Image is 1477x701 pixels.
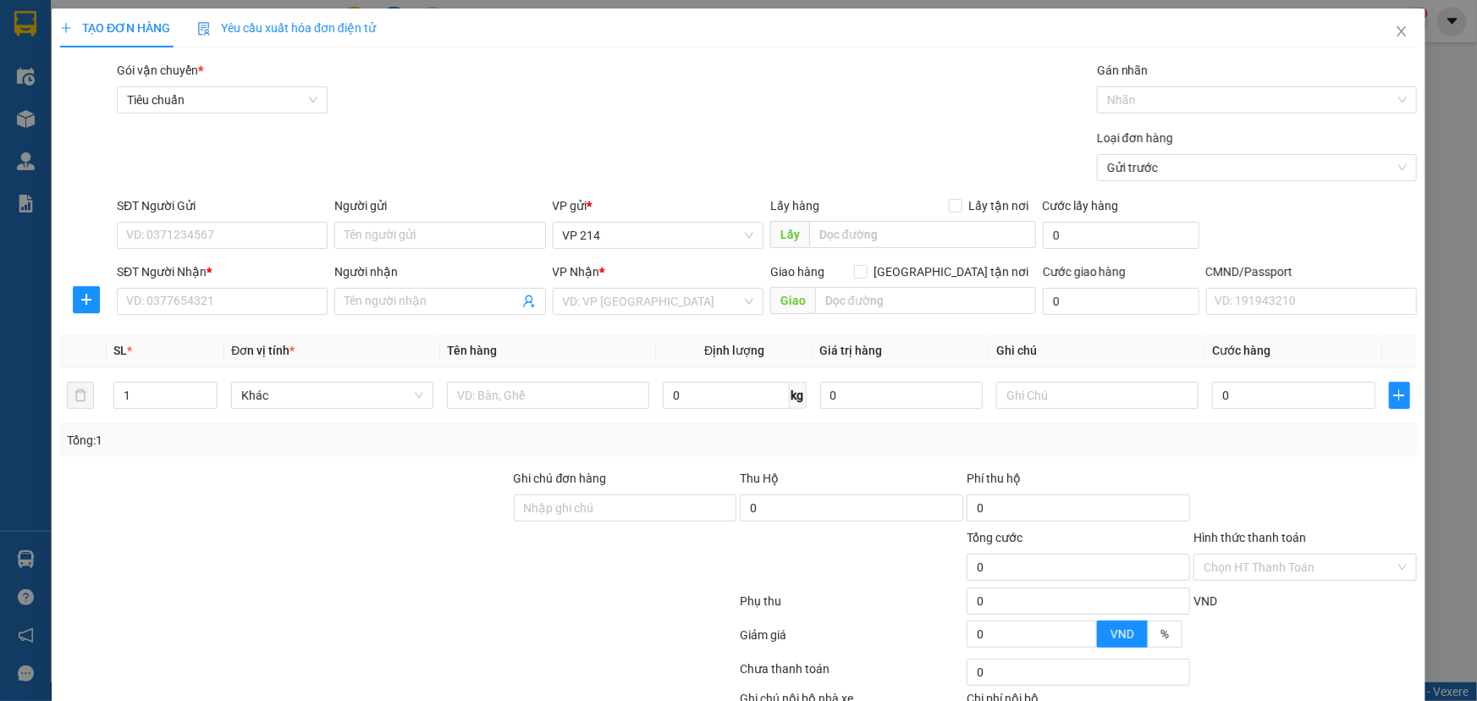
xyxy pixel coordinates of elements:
[161,76,239,89] span: 15:56:54 [DATE]
[67,431,570,450] div: Tổng: 1
[17,118,35,142] span: Nơi gửi:
[60,22,72,34] span: plus
[74,293,100,306] span: plus
[1097,63,1149,77] label: Gán nhãn
[17,38,39,80] img: logo
[74,286,101,313] button: plus
[127,87,317,113] span: Tiêu chuẩn
[1390,389,1409,402] span: plus
[868,262,1036,281] span: [GEOGRAPHIC_DATA] tận nơi
[740,472,779,485] span: Thu Hộ
[334,196,545,215] div: Người gửi
[117,262,328,281] div: SĐT Người Nhận
[67,382,94,409] button: delete
[1043,222,1199,249] input: Cước lấy hàng
[820,344,883,357] span: Giá trị hàng
[1043,288,1199,315] input: Cước giao hàng
[197,21,376,35] span: Yêu cầu xuất hóa đơn điện tử
[962,196,1036,215] span: Lấy tận nơi
[241,383,423,408] span: Khác
[739,626,966,655] div: Giảm giá
[522,295,536,308] span: user-add
[553,265,600,279] span: VP Nhận
[1097,131,1173,145] label: Loại đơn hàng
[58,102,196,114] strong: BIÊN NHẬN GỬI HÀNG HOÁ
[117,196,328,215] div: SĐT Người Gửi
[1395,25,1408,38] span: close
[739,660,966,689] div: Chưa thanh toán
[447,382,649,409] input: VD: Bàn, Ghế
[164,63,239,76] span: 21408250636
[967,469,1190,494] div: Phí thu hộ
[563,223,753,248] span: VP 214
[1043,265,1127,279] label: Cước giao hàng
[967,531,1022,544] span: Tổng cước
[58,119,85,128] span: VP 214
[514,494,737,522] input: Ghi chú đơn hàng
[770,265,824,279] span: Giao hàng
[1160,627,1169,641] span: %
[770,287,815,314] span: Giao
[1389,382,1410,409] button: plus
[1111,627,1134,641] span: VND
[770,221,809,248] span: Lấy
[790,382,807,409] span: kg
[1378,8,1425,56] button: Close
[170,119,235,137] span: PV [PERSON_NAME]
[1107,155,1407,180] span: Gửi trước
[996,382,1199,409] input: Ghi Chú
[820,382,984,409] input: 0
[815,287,1036,314] input: Dọc đường
[44,27,137,91] strong: CÔNG TY TNHH [GEOGRAPHIC_DATA] 214 QL13 - P.26 - Q.BÌNH THẠNH - TP HCM 1900888606
[1193,531,1306,544] label: Hình thức thanh toán
[447,344,497,357] span: Tên hàng
[514,472,607,485] label: Ghi chú đơn hàng
[113,344,127,357] span: SL
[1193,594,1217,608] span: VND
[1206,262,1417,281] div: CMND/Passport
[1212,344,1270,357] span: Cước hàng
[739,592,966,621] div: Phụ thu
[197,22,211,36] img: icon
[130,118,157,142] span: Nơi nhận:
[553,196,763,215] div: VP gửi
[809,221,1036,248] input: Dọc đường
[60,21,170,35] span: TẠO ĐƠN HÀNG
[1043,199,1119,213] label: Cước lấy hàng
[231,344,295,357] span: Đơn vị tính
[334,262,545,281] div: Người nhận
[989,334,1205,367] th: Ghi chú
[704,344,764,357] span: Định lượng
[770,199,819,213] span: Lấy hàng
[117,63,203,77] span: Gói vận chuyển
